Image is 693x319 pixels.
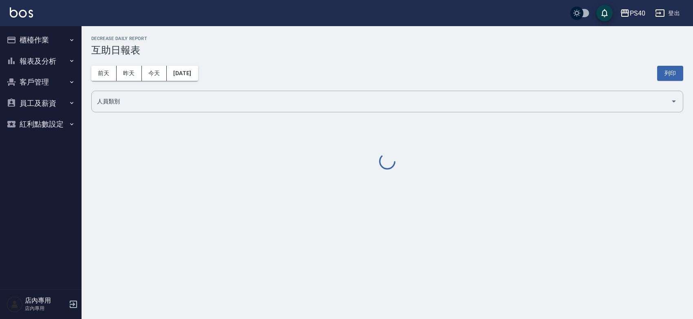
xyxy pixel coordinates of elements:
[25,305,66,312] p: 店內專用
[142,66,167,81] button: 今天
[3,93,78,114] button: 員工及薪資
[7,296,23,312] img: Person
[25,297,66,305] h5: 店內專用
[652,6,683,21] button: 登出
[617,5,649,22] button: PS40
[3,114,78,135] button: 紅利點數設定
[10,7,33,18] img: Logo
[630,8,645,18] div: PS40
[657,66,683,81] button: 列印
[95,94,667,109] input: 人員名稱
[667,95,680,108] button: Open
[91,45,683,56] h3: 互助日報表
[3,71,78,93] button: 客戶管理
[117,66,142,81] button: 昨天
[91,36,683,41] h2: Decrease Daily Report
[167,66,198,81] button: [DATE]
[3,29,78,51] button: 櫃檯作業
[91,66,117,81] button: 前天
[3,51,78,72] button: 報表及分析
[596,5,613,21] button: save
